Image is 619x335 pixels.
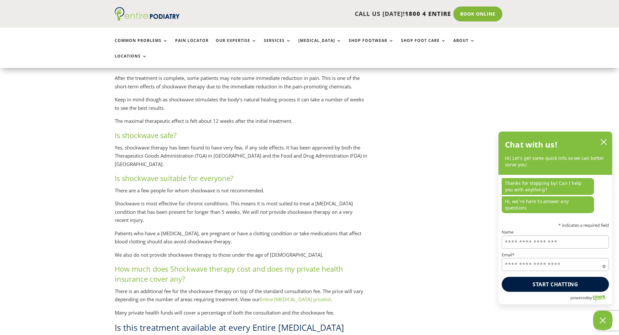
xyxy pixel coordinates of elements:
[115,264,368,287] h3: How much does Shockwave therapy cost and does my private health insurance cover any?
[570,294,587,302] span: powered
[502,196,594,213] p: Hi, we're here to answer any questions
[498,175,612,216] div: chat
[115,287,368,309] p: There is an additional fee for the shockwave therapy on top of the standard consultation fee. The...
[587,294,592,302] span: by
[115,130,368,144] h3: Is shockwave safe?
[298,38,342,52] a: [MEDICAL_DATA]
[115,144,368,174] p: Yes, shockwave therapy has been found to have very few, if any side effects. It has been approved...
[502,236,609,249] input: Name
[115,38,168,52] a: Common Problems
[115,117,368,130] p: The maximal therapeutic effect is felt about 12 weeks after the initial treatment.
[115,187,368,200] p: There are a few people for whom shockwave is not recommended.
[502,178,594,195] p: Thanks for stopping by! Can I help you with anything?
[115,7,180,21] img: logo (1)
[502,258,609,271] input: Email
[498,131,613,304] div: olark chatbox
[264,38,291,52] a: Services
[349,38,394,52] a: Shop Footwear
[115,74,368,96] p: After the treatment is complete, some patients may note some immediate reduction in pain. This is...
[405,10,451,18] span: 1800 4 ENTIRE
[205,10,451,18] p: CALL US [DATE]!
[502,277,609,292] button: Start chatting
[401,38,446,52] a: Shop Foot Care
[115,54,147,68] a: Locations
[260,296,331,303] a: Entire [MEDICAL_DATA] pricelist
[115,309,368,322] p: Many private health funds will cover a percentage of both the consultation and the shockwave fee.
[216,38,257,52] a: Our Expertise
[502,230,609,234] label: Name
[115,16,180,22] a: Entire Podiatry
[502,223,609,227] p: * indicates a required field
[505,138,558,151] h2: Chat with us!
[115,96,368,117] p: Keep in mind though as shockwave stimulates the body’s natural healing process it can take a numb...
[115,229,368,251] p: Patients who have a [MEDICAL_DATA], are pregnant or have a clotting condition or take medications...
[453,38,475,52] a: About
[599,137,609,147] button: close chatbox
[593,311,613,330] button: Close Chatbox
[175,38,209,52] a: Pain Locator
[602,264,606,267] span: Required field
[570,292,612,304] a: Powered by Olark
[115,251,368,264] p: We also do not provide shockwave therapy to those under the age of [DEMOGRAPHIC_DATA].
[453,6,502,21] a: Book Online
[505,155,606,168] p: Hi! Let’s get some quick info so we can better serve you:
[115,200,368,229] p: Shockwave is most effective for chronic conditions. This means it is most suited to treat a [MEDI...
[502,253,609,257] label: Email*
[115,173,368,187] h3: Is shockwave suitable for everyone?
